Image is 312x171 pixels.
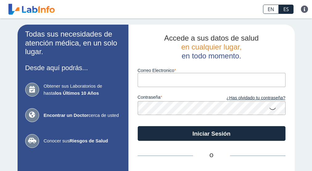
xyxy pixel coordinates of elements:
[25,64,121,72] h3: Desde aquí podrás...
[263,5,279,14] a: EN
[44,83,121,97] span: Obtener sus Laboratorios de hasta
[138,95,212,101] label: contraseña
[70,138,108,143] b: Riesgos de Salud
[44,112,121,119] span: cerca de usted
[181,43,241,51] span: en cualquier lugar,
[182,52,241,60] span: en todo momento.
[193,152,230,159] span: O
[212,95,286,101] a: ¿Has olvidado tu contraseña?
[44,113,89,118] b: Encontrar un Doctor
[44,137,121,145] span: Conocer sus
[25,30,121,56] h2: Todas sus necesidades de atención médica, en un solo lugar.
[138,68,286,73] label: Correo Electronico
[55,90,99,96] b: los Últimos 10 Años
[279,5,294,14] a: ES
[164,34,259,42] span: Accede a sus datos de salud
[138,126,286,141] button: Iniciar Sesión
